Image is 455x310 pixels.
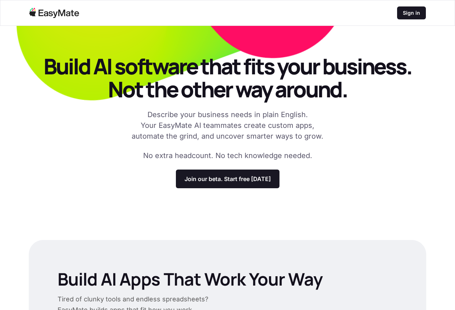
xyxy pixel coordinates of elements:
[185,175,271,182] p: Join our beta. Start free [DATE]
[176,170,279,188] a: Join our beta. Start free [DATE]
[143,150,312,161] p: No extra headcount. No tech knowledge needed.
[58,269,323,290] p: Build AI Apps That Work Your Way
[397,6,426,19] a: Sign in
[127,109,328,142] p: Describe your business needs in plain English. Your EasyMate AI teammates create custom apps, aut...
[403,9,420,17] p: Sign in
[29,55,426,101] p: Build AI software that fits your business. Not the other way around.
